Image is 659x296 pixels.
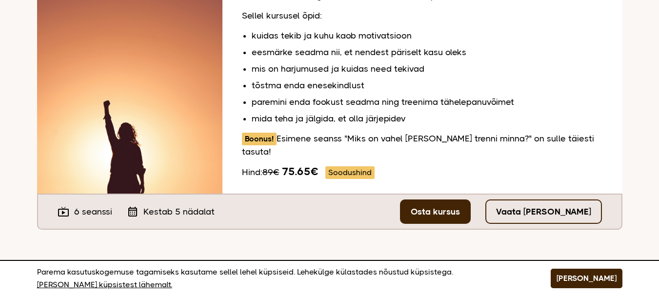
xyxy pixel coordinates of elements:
[282,165,318,178] b: 75.65€
[252,112,603,125] li: mida teha ja jälgida, et olla järjepidev
[252,29,603,42] li: kuidas tekib ja kuhu kaob motivatsioon
[551,269,622,288] button: [PERSON_NAME]
[37,266,526,291] p: Parema kasutuskogemuse tagamiseks kasutame sellel lehel küpsiseid. Lehekülge külastades nõustud k...
[252,46,603,59] li: eesmärke seadma nii, et nendest päriselt kasu oleks
[252,62,603,75] li: mis on harjumused ja kuidas need tekivad
[242,133,277,145] span: Boonus!
[252,96,603,108] li: paremini enda fookust seadma ning treenima tähelepanuvõimet
[242,132,603,158] p: Esimene seanss "Miks on vahel [PERSON_NAME] trenni minna?" on sulle täiesti tasuta!
[127,205,215,218] div: Kestab 5 nädalat
[252,79,603,92] li: tõstma enda enesekindlust
[58,205,112,218] div: 6 seanssi
[127,206,139,217] i: calendar_month
[242,165,603,179] div: Hind:
[242,9,603,22] p: Sellel kursusel õpid:
[58,206,69,217] i: live_tv
[400,199,471,224] a: Osta kursus
[262,167,280,177] span: 89€
[485,199,602,224] a: Vaata [PERSON_NAME]
[325,166,375,179] span: Soodushind
[37,278,172,291] a: [PERSON_NAME] küpsistest lähemalt.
